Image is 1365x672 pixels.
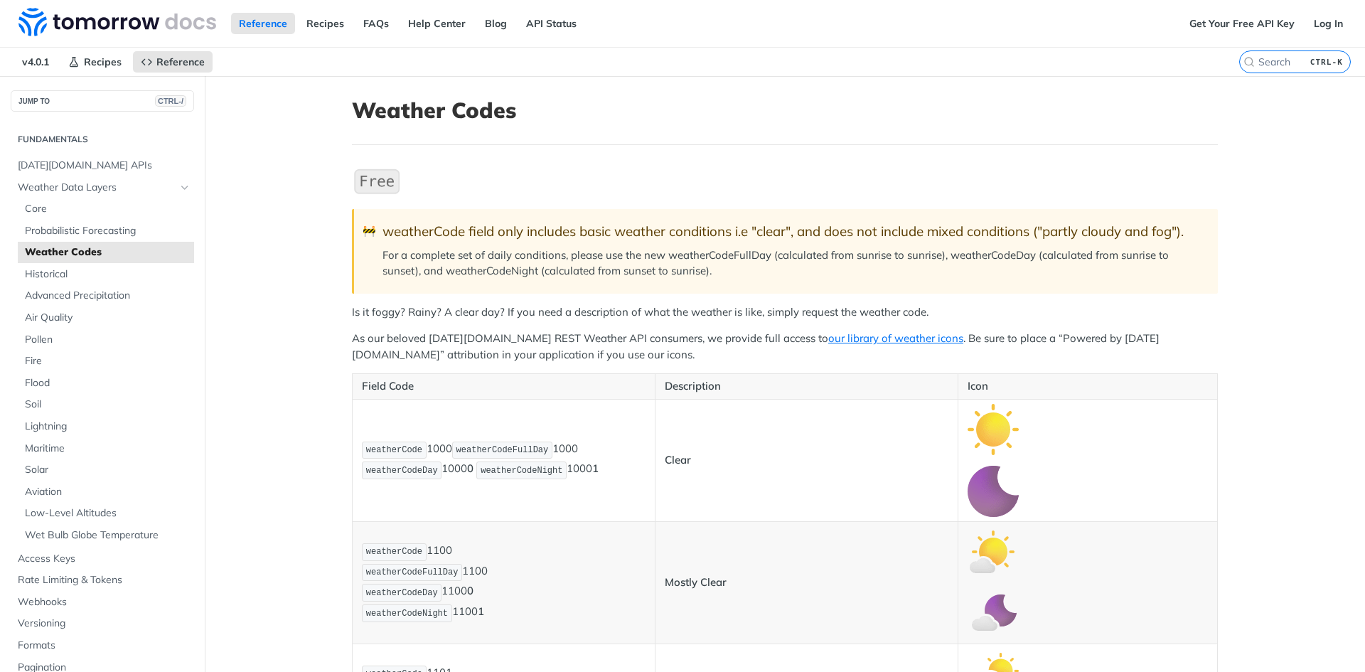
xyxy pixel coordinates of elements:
a: Solar [18,459,194,481]
span: Recipes [84,55,122,68]
a: Wet Bulb Globe Temperature [18,525,194,546]
span: v4.0.1 [14,51,57,73]
button: JUMP TOCTRL-/ [11,90,194,112]
span: weatherCode [366,445,422,455]
span: Weather Codes [25,245,191,260]
a: [DATE][DOMAIN_NAME] APIs [11,155,194,176]
a: Air Quality [18,307,194,329]
a: Lightning [18,416,194,437]
span: weatherCodeNight [481,466,562,476]
a: Maritime [18,438,194,459]
strong: 1 [478,605,484,619]
a: Probabilistic Forecasting [18,220,194,242]
a: Webhooks [11,592,194,613]
span: [DATE][DOMAIN_NAME] APIs [18,159,191,173]
span: Access Keys [18,552,191,566]
span: Solar [25,463,191,477]
span: weatherCode [366,547,422,557]
a: Weather Codes [18,242,194,263]
a: Reference [231,13,295,34]
div: weatherCode field only includes basic weather conditions i.e "clear", and does not include mixed ... [382,223,1204,240]
a: Access Keys [11,548,194,570]
a: Core [18,198,194,220]
p: Is it foggy? Rainy? A clear day? If you need a description of what the weather is like, simply re... [352,304,1218,321]
span: Webhooks [18,595,191,609]
img: mostly_clear_day [968,526,1019,577]
span: Expand image [968,544,1019,558]
a: Flood [18,373,194,394]
a: our library of weather icons [828,331,963,345]
a: Soil [18,394,194,415]
span: Air Quality [25,311,191,325]
span: Expand image [968,422,1019,435]
p: Field Code [362,378,646,395]
a: Low-Level Altitudes [18,503,194,524]
span: weatherCodeDay [366,588,438,598]
p: As our beloved [DATE][DOMAIN_NAME] REST Weather API consumers, we provide full access to . Be sur... [352,331,1218,363]
span: Wet Bulb Globe Temperature [25,528,191,543]
img: clear_night [968,466,1019,517]
a: Fire [18,351,194,372]
img: mostly_clear_night [968,588,1019,639]
p: 1000 1000 1000 1000 [362,440,646,481]
a: Versioning [11,613,194,634]
strong: 0 [467,585,473,598]
span: Core [25,202,191,216]
svg: Search [1243,56,1255,68]
a: API Status [518,13,584,34]
span: Pollen [25,333,191,347]
span: Soil [25,398,191,412]
span: Lightning [25,420,191,434]
span: 🚧 [363,223,376,240]
span: Advanced Precipitation [25,289,191,303]
a: Reference [133,51,213,73]
span: Versioning [18,617,191,631]
p: For a complete set of daily conditions, please use the new weatherCodeFullDay (calculated from su... [382,247,1204,279]
span: Aviation [25,485,191,499]
a: Recipes [60,51,129,73]
a: Log In [1306,13,1351,34]
a: Historical [18,264,194,285]
a: Blog [477,13,515,34]
a: FAQs [355,13,397,34]
span: weatherCodeFullDay [366,567,459,577]
span: weatherCodeDay [366,466,438,476]
span: Fire [25,354,191,368]
p: Description [665,378,948,395]
a: Help Center [400,13,473,34]
span: Reference [156,55,205,68]
img: Tomorrow.io Weather API Docs [18,8,216,36]
span: Low-Level Altitudes [25,506,191,521]
span: Probabilistic Forecasting [25,224,191,238]
strong: Clear [665,453,691,466]
a: Get Your Free API Key [1182,13,1302,34]
span: Rate Limiting & Tokens [18,573,191,587]
h2: Fundamentals [11,133,194,146]
button: Hide subpages for Weather Data Layers [179,182,191,193]
span: Historical [25,267,191,282]
span: Weather Data Layers [18,181,176,195]
span: weatherCodeNight [366,609,448,619]
span: Flood [25,376,191,390]
strong: 1 [592,462,599,476]
a: Advanced Precipitation [18,285,194,306]
a: Recipes [299,13,352,34]
span: Expand image [968,484,1019,497]
p: 1100 1100 1100 1100 [362,542,646,624]
a: Aviation [18,481,194,503]
a: Weather Data LayersHide subpages for Weather Data Layers [11,177,194,198]
span: Maritime [25,442,191,456]
strong: Mostly Clear [665,575,727,589]
p: Icon [968,378,1208,395]
strong: 0 [467,462,473,476]
span: CTRL-/ [155,95,186,107]
span: Formats [18,639,191,653]
h1: Weather Codes [352,97,1218,123]
a: Formats [11,635,194,656]
span: weatherCodeFullDay [456,445,549,455]
img: clear_day [968,404,1019,455]
a: Rate Limiting & Tokens [11,570,194,591]
kbd: CTRL-K [1307,55,1347,69]
a: Pollen [18,329,194,351]
span: Expand image [968,606,1019,619]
